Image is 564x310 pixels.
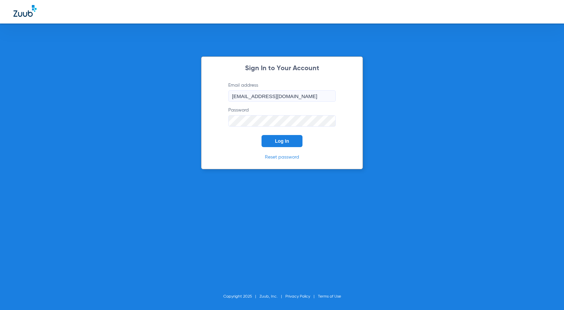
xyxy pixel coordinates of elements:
li: Copyright 2025 [223,293,260,300]
label: Password [228,107,336,127]
input: Password [228,115,336,127]
label: Email address [228,82,336,102]
button: Log In [262,135,302,147]
iframe: Chat Widget [530,278,564,310]
li: Zuub, Inc. [260,293,285,300]
img: Zuub Logo [13,5,37,17]
h2: Sign In to Your Account [218,65,346,72]
input: Email address [228,90,336,102]
a: Terms of Use [318,295,341,299]
span: Log In [275,138,289,144]
a: Reset password [265,155,299,160]
a: Privacy Policy [285,295,310,299]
